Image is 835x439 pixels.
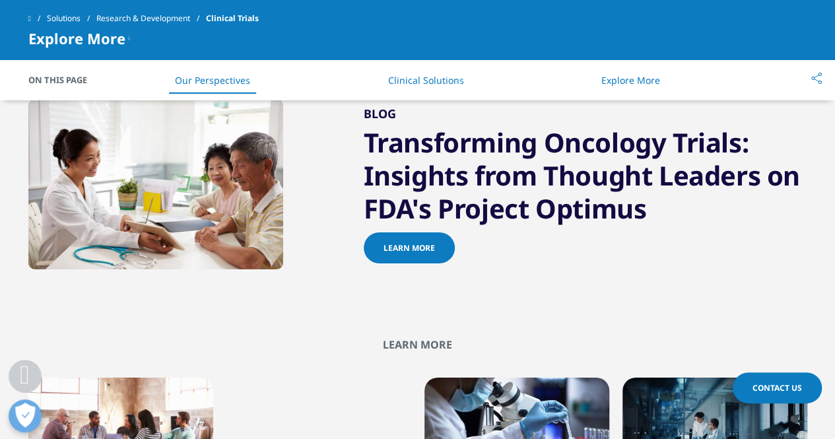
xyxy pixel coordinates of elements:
a: Explore More [601,74,660,86]
h3: Transforming Oncology Trials: Insights from Thought Leaders on FDA's Project Optimus [364,126,807,232]
a: Our Perspectives [175,74,250,86]
span: Clinical Trials [206,7,259,30]
a: Learn more [364,232,455,263]
h2: Blog [364,106,807,126]
a: Solutions [47,7,96,30]
span: Explore More [28,30,125,46]
a: Research & Development [96,7,206,30]
span: Learn more [384,242,435,253]
span: On This Page [28,73,101,86]
span: Contact Us [752,382,802,393]
button: Open Preferences [9,399,42,432]
img: senior couple meeting with doctor [28,99,283,269]
a: Clinical Solutions [387,74,463,86]
a: Contact Us [733,372,822,403]
h2: Learn More [28,338,807,351]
